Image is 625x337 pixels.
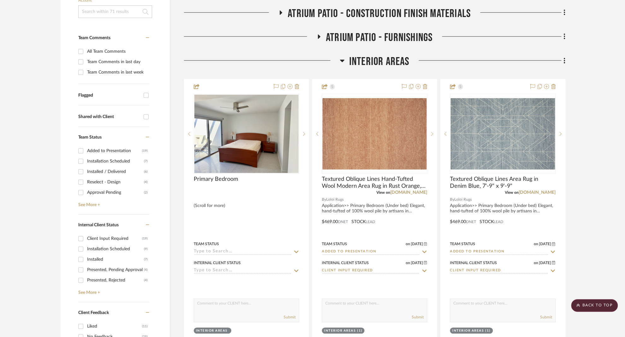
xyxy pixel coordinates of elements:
div: Internal Client Status [450,260,497,266]
span: [DATE] [538,261,552,265]
a: See More + [77,285,149,295]
button: Submit [284,314,296,320]
span: Team Comments [78,36,110,40]
div: Shared with Client [78,114,140,120]
div: (11) [142,321,148,331]
span: on [534,261,538,265]
img: Textured Oblique Lines Area Rug in Denim Blue, 7'-9" x 9'-9" [451,98,555,169]
a: [DOMAIN_NAME] [390,190,427,195]
div: Installation Scheduled [87,156,144,166]
div: (9) [144,244,148,254]
span: By [322,197,326,203]
input: Type to Search… [194,249,292,255]
a: See More + [77,198,149,208]
div: Presented, Rejected [87,275,144,285]
span: Loloi Rugs [326,197,344,203]
span: Interior Areas [349,55,410,68]
a: [DOMAIN_NAME] [519,190,556,195]
input: Search within 71 results [78,5,152,18]
button: Submit [540,314,552,320]
div: (1) [357,328,363,333]
div: Interior Areas [452,328,484,333]
div: Team Status [450,241,475,247]
div: Internal Client Status [194,260,241,266]
div: Team Comments in last day [87,57,148,67]
div: (19) [142,234,148,244]
span: [DATE] [538,242,552,246]
div: (19) [142,146,148,156]
div: Reselect - Design [87,177,144,187]
div: (7) [144,156,148,166]
button: Submit [412,314,424,320]
span: View on [505,191,519,194]
div: Internal Client Status [322,260,369,266]
input: Type to Search… [322,268,420,274]
span: Textured Oblique Lines Area Rug in Denim Blue, 7'-9" x 9'-9" [450,176,555,190]
div: Flagged [78,93,140,98]
span: Client Feedback [78,310,109,315]
div: (1) [485,328,491,333]
input: Type to Search… [450,249,548,255]
div: Interior Areas [324,328,356,333]
span: Atrium Patio - Construction Finish Materials [288,7,471,21]
span: Internal Client Status [78,223,119,227]
span: By [450,197,454,203]
span: on [534,242,538,246]
div: (7) [144,254,148,264]
div: Team Status [194,241,219,247]
span: [DATE] [410,261,424,265]
input: Type to Search… [322,249,420,255]
div: Installed / Delivered [87,167,144,177]
div: Installation Scheduled [87,244,144,254]
span: on [406,261,410,265]
div: (4) [144,275,148,285]
div: (2) [144,187,148,198]
div: All Team Comments [87,46,148,56]
div: (6) [144,167,148,177]
scroll-to-top-button: BACK TO TOP [571,299,618,312]
span: [DATE] [410,242,424,246]
input: Type to Search… [450,268,548,274]
span: Atrium Patio - Furnishings [326,31,433,44]
span: Primary Bedroom [194,176,238,183]
img: Primary Bedroom [194,95,298,173]
div: Interior Areas [196,328,227,333]
span: Textured Oblique Lines Hand-Tufted Wool Modern Area Rug in Rust Orange, 7'-9" x 9'-9" [322,176,427,190]
div: Client Input Required [87,234,142,244]
div: Team Status [322,241,347,247]
div: Presented, Pending Approval [87,265,144,275]
div: Installed [87,254,144,264]
span: View on [376,191,390,194]
div: Liked [87,321,142,331]
input: Type to Search… [194,268,292,274]
div: Added to Presentation [87,146,142,156]
div: (4) [144,265,148,275]
span: Team Status [78,135,102,139]
div: (4) [144,177,148,187]
div: Approval Pending [87,187,144,198]
span: on [406,242,410,246]
span: Loloi Rugs [454,197,472,203]
div: Team Comments in last week [87,67,148,77]
img: Textured Oblique Lines Hand-Tufted Wool Modern Area Rug in Rust Orange, 7'-9" x 9'-9" [322,98,427,169]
